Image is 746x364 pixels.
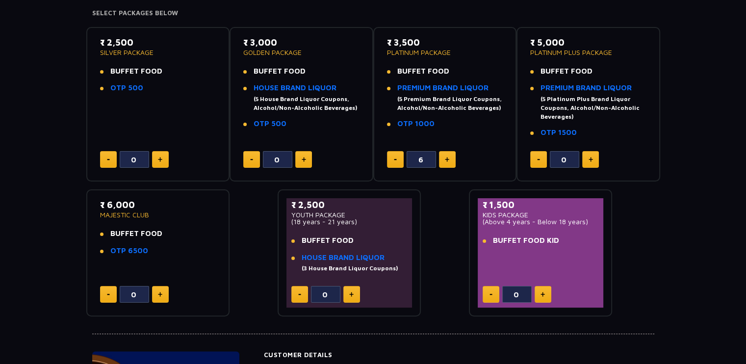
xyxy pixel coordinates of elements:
img: plus [589,157,593,162]
p: (18 years - 21 years) [291,218,408,225]
p: MAJESTIC CLUB [100,211,216,218]
p: YOUTH PACKAGE [291,211,408,218]
div: (5 Platinum Plus Brand Liquor Coupons, Alcohol/Non-Alcoholic Beverages) [540,95,646,121]
p: (Above 4 years - Below 18 years) [483,218,599,225]
p: PLATINUM PACKAGE [387,49,503,56]
img: minus [298,294,301,295]
p: KIDS PACKAGE [483,211,599,218]
img: minus [394,159,397,160]
span: BUFFET FOOD [397,67,449,75]
img: minus [107,294,110,295]
a: OTP 500 [110,83,143,92]
a: OTP 1500 [540,128,577,136]
h4: Customer Details [264,351,654,359]
a: OTP 1000 [397,119,435,128]
p: GOLDEN PACKAGE [243,49,360,56]
span: BUFFET FOOD [110,67,162,75]
p: PLATINUM PLUS PACKAGE [530,49,646,56]
a: HOUSE BRAND LIQUOR [302,253,385,261]
img: plus [540,292,545,297]
a: HOUSE BRAND LIQUOR [254,83,336,92]
span: BUFFET FOOD [302,236,354,244]
p: ₹ 3,000 [243,36,360,49]
div: (5 Premium Brand Liquor Coupons, Alcohol/Non-Alcoholic Beverages) [397,95,503,112]
a: OTP 6500 [110,246,148,255]
img: plus [445,157,449,162]
p: ₹ 2,500 [291,198,408,211]
p: ₹ 2,500 [100,36,216,49]
img: plus [158,157,162,162]
span: BUFFET FOOD [110,229,162,237]
img: minus [250,159,253,160]
p: ₹ 3,500 [387,36,503,49]
a: OTP 500 [254,119,286,128]
img: plus [302,157,306,162]
div: (3 House Brand Liquor Coupons) [302,264,398,273]
a: PREMIUM BRAND LIQUOR [397,83,489,92]
a: PREMIUM BRAND LIQUOR [540,83,632,92]
img: plus [158,292,162,297]
div: (5 House Brand Liquor Coupons, Alcohol/Non-Alcoholic Beverages) [254,95,360,112]
p: ₹ 1,500 [483,198,599,211]
img: minus [537,159,540,160]
img: minus [107,159,110,160]
img: plus [349,292,354,297]
h4: Select Packages Below [92,9,654,17]
img: minus [489,294,492,295]
span: BUFFET FOOD KID [493,236,559,244]
p: SILVER PACKAGE [100,49,216,56]
p: ₹ 5,000 [530,36,646,49]
span: BUFFET FOOD [254,67,306,75]
span: BUFFET FOOD [540,67,592,75]
p: ₹ 6,000 [100,198,216,211]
